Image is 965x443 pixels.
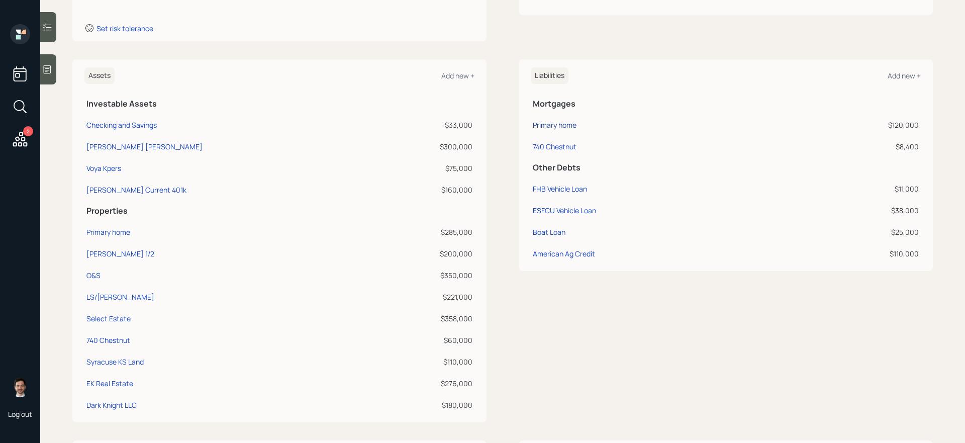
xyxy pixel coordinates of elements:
h5: Properties [86,206,472,216]
div: $276,000 [385,378,472,389]
div: O&S [86,270,101,281]
div: $300,000 [385,141,472,152]
div: $358,000 [385,313,472,324]
div: $350,000 [385,270,472,281]
div: [PERSON_NAME] Current 401k [86,185,186,195]
div: [PERSON_NAME] 1/2 [86,248,154,259]
div: 740 Chestnut [86,335,130,345]
div: $160,000 [385,185,472,195]
div: Add new + [441,71,474,80]
div: Primary home [533,120,576,130]
div: $60,000 [385,335,472,345]
div: Add new + [888,71,921,80]
div: $8,400 [790,141,919,152]
h5: Investable Assets [86,99,472,109]
div: $75,000 [385,163,472,173]
div: $200,000 [385,248,472,259]
div: Dark Knight LLC [86,400,137,410]
img: jonah-coleman-headshot.png [10,377,30,397]
div: $11,000 [790,184,919,194]
div: $33,000 [385,120,472,130]
h5: Mortgages [533,99,919,109]
div: 2 [23,126,33,136]
div: $25,000 [790,227,919,237]
div: Syracuse KS Land [86,357,144,367]
div: $120,000 [790,120,919,130]
div: $110,000 [790,248,919,259]
div: [PERSON_NAME] [PERSON_NAME] [86,141,203,152]
div: $285,000 [385,227,472,237]
div: Set risk tolerance [96,24,153,33]
div: $221,000 [385,292,472,302]
div: 740 Chestnut [533,141,576,152]
div: EK Real Estate [86,378,133,389]
div: Log out [8,409,32,419]
div: Checking and Savings [86,120,157,130]
h6: Liabilities [531,67,568,84]
div: FHB Vehicle Loan [533,184,587,194]
div: ESFCU Vehicle Loan [533,205,596,216]
h6: Assets [84,67,115,84]
div: Boat Loan [533,227,565,237]
div: Select Estate [86,313,131,324]
div: Primary home [86,227,130,237]
div: $38,000 [790,205,919,216]
div: American Ag Credit [533,248,595,259]
div: $180,000 [385,400,472,410]
h5: Other Debts [533,163,919,172]
div: Voya Kpers [86,163,121,173]
div: $110,000 [385,357,472,367]
div: LS/[PERSON_NAME] [86,292,154,302]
